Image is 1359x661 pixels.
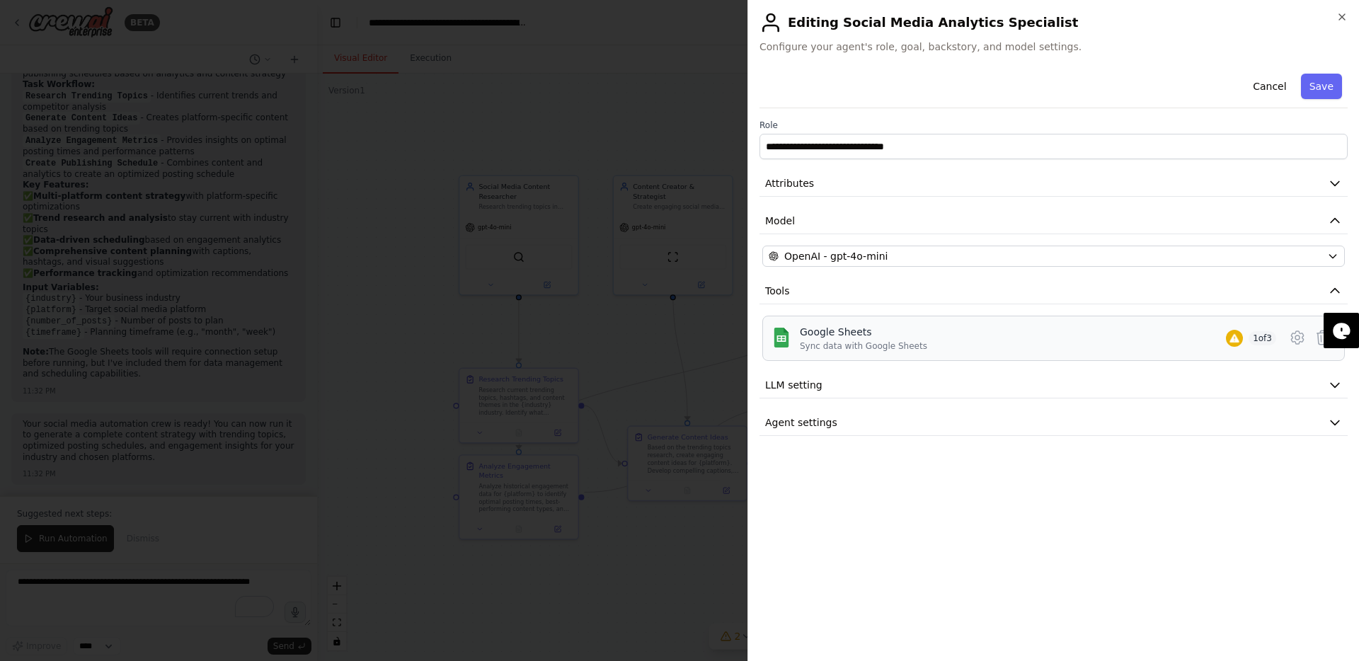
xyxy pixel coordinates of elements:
[772,328,791,347] img: Google Sheets
[1301,74,1342,99] button: Save
[759,11,1348,34] h2: Editing Social Media Analytics Specialist
[765,378,822,392] span: LLM setting
[765,284,790,298] span: Tools
[800,325,927,339] div: Google Sheets
[1244,74,1295,99] button: Cancel
[759,372,1348,398] button: LLM setting
[1249,331,1276,345] span: 1 of 3
[1285,325,1310,350] button: Configure tool
[759,278,1348,304] button: Tools
[800,340,927,352] div: Sync data with Google Sheets
[765,176,814,190] span: Attributes
[765,214,795,228] span: Model
[1310,325,1336,350] button: Delete tool
[759,40,1348,54] span: Configure your agent's role, goal, backstory, and model settings.
[759,410,1348,436] button: Agent settings
[762,246,1345,267] button: OpenAI - gpt-4o-mini
[759,171,1348,197] button: Attributes
[759,208,1348,234] button: Model
[759,120,1348,131] label: Role
[784,249,888,263] span: OpenAI - gpt-4o-mini
[765,415,837,430] span: Agent settings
